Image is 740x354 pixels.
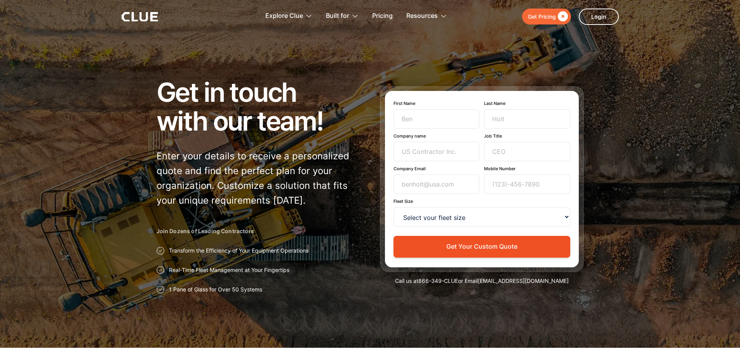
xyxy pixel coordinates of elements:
label: Company name [394,133,480,139]
img: Approval checkmark icon [157,286,164,293]
input: CEO [484,142,570,161]
div: Explore Clue [265,4,303,28]
a: Get Pricing [522,9,571,24]
p: Real-Time Fleet Management at Your Fingertips [169,266,289,274]
label: Mobile Number [484,166,570,171]
label: First Name [394,101,480,106]
button: Get Your Custom Quote [394,236,570,257]
input: US Contractor Inc. [394,142,480,161]
input: benholt@usa.com [394,174,480,194]
div: Get Pricing [528,12,556,21]
a: Pricing [372,4,393,28]
p: Transform the Efficiency of Your Equipment Operations [169,247,308,255]
div: Resources [406,4,438,28]
h2: Join Dozens of Leading Contractors [157,227,360,235]
h1: Get in touch with our team! [157,78,360,135]
div:  [556,12,568,21]
a: [EMAIL_ADDRESS][DOMAIN_NAME] [478,277,569,284]
a: Login [579,9,619,25]
p: 1 Pane of Glass for Over 50 Systems [169,286,262,293]
label: Fleet Size [394,199,570,204]
input: (123)-456-7890 [484,174,570,194]
input: Holt [484,109,570,129]
label: Company Email [394,166,480,171]
div: Call us at or Email [380,277,584,285]
img: Approval checkmark icon [157,266,164,274]
label: Last Name [484,101,570,106]
input: Ben [394,109,480,129]
div: Built for [326,4,349,28]
img: Approval checkmark icon [157,247,164,255]
a: 866-349-CLUE [418,277,458,284]
label: Job Title [484,133,570,139]
p: Enter your details to receive a personalized quote and find the perfect plan for your organizatio... [157,149,360,208]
